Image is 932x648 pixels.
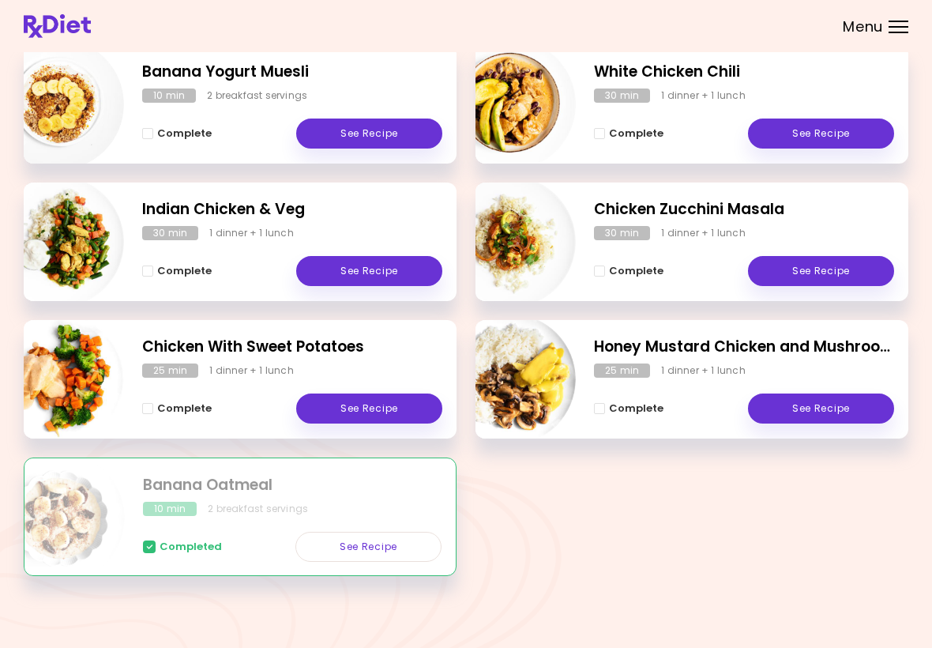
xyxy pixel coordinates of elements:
[594,124,663,143] button: Complete - White Chicken Chili
[748,394,894,424] a: See Recipe - Honey Mustard Chicken and Mushrooms
[209,226,294,240] div: 1 dinner + 1 lunch
[160,541,222,553] span: Completed
[445,314,576,445] img: Info - Honey Mustard Chicken and Mushrooms
[142,226,198,240] div: 30 min
[142,336,442,359] h2: Chicken With Sweet Potatoes
[143,502,197,516] div: 10 min
[445,176,576,307] img: Info - Chicken Zucchini Masala
[594,364,650,378] div: 25 min
[296,394,442,424] a: See Recipe - Chicken With Sweet Potatoes
[609,402,663,415] span: Complete
[24,14,91,38] img: RxDiet
[142,198,442,221] h2: Indian Chicken & Veg
[157,402,212,415] span: Complete
[208,502,308,516] div: 2 breakfast servings
[748,119,894,149] a: See Recipe - White Chicken Chili
[142,61,442,84] h2: Banana Yogurt Muesli
[209,364,294,378] div: 1 dinner + 1 lunch
[296,119,442,149] a: See Recipe - Banana Yogurt Muesli
[594,89,650,103] div: 30 min
[142,89,196,103] div: 10 min
[661,89,746,103] div: 1 dinner + 1 lunch
[296,256,442,286] a: See Recipe - Indian Chicken & Veg
[748,256,894,286] a: See Recipe - Chicken Zucchini Masala
[157,265,212,277] span: Complete
[157,127,212,140] span: Complete
[142,124,212,143] button: Complete - Banana Yogurt Muesli
[142,364,198,378] div: 25 min
[142,262,212,281] button: Complete - Indian Chicken & Veg
[594,336,894,359] h2: Honey Mustard Chicken and Mushrooms
[609,127,663,140] span: Complete
[609,265,663,277] span: Complete
[843,20,883,34] span: Menu
[594,61,894,84] h2: White Chicken Chili
[594,198,894,221] h2: Chicken Zucchini Masala
[142,399,212,418] button: Complete - Chicken With Sweet Potatoes
[594,262,663,281] button: Complete - Chicken Zucchini Masala
[661,364,746,378] div: 1 dinner + 1 lunch
[594,226,650,240] div: 30 min
[445,39,576,170] img: Info - White Chicken Chili
[661,226,746,240] div: 1 dinner + 1 lunch
[295,532,442,562] a: See Recipe - Banana Oatmeal
[143,474,442,497] h2: Banana Oatmeal
[207,89,307,103] div: 2 breakfast servings
[594,399,663,418] button: Complete - Honey Mustard Chicken and Mushrooms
